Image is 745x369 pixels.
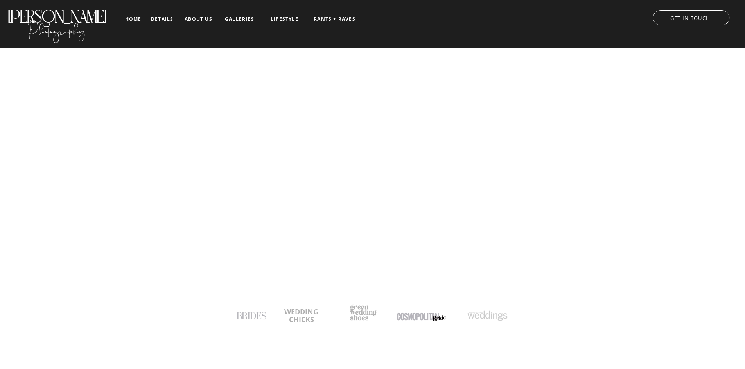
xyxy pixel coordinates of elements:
[7,15,107,41] a: Photography
[284,307,318,324] b: WEDDING CHICKS
[223,16,256,22] a: galleries
[182,16,215,22] a: about us
[313,16,356,22] a: RANTS + RAVES
[262,212,483,220] h3: DOCUMENTARY-STYLE PHOTOGRAPHY WITH A TOUCH OF EDITORIAL FLAIR
[223,172,523,216] h1: LUXURY WEDDING PHOTOGRAPHER based in [GEOGRAPHIC_DATA] [US_STATE]
[124,16,142,21] a: home
[151,16,173,21] a: details
[160,189,585,210] h2: TELLING YOUR LOVE STORY
[645,13,737,21] a: GET IN TOUCH!
[265,16,304,22] a: LIFESTYLE
[7,6,107,19] a: [PERSON_NAME]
